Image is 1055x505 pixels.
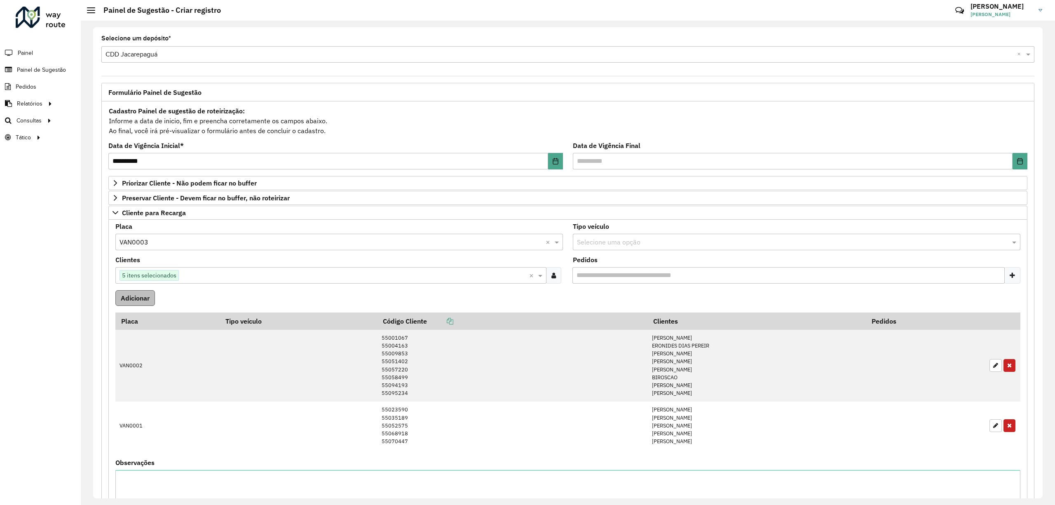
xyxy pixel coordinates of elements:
label: Tipo veículo [573,221,609,231]
a: Contato Rápido [951,2,968,19]
th: Pedidos [866,312,985,330]
div: Informe a data de inicio, fim e preencha corretamente os campos abaixo. Ao final, você irá pré-vi... [108,106,1027,136]
span: [PERSON_NAME] [971,11,1032,18]
span: Consultas [16,116,42,125]
td: [PERSON_NAME] [PERSON_NAME] [PERSON_NAME] [PERSON_NAME] [PERSON_NAME] [648,402,866,450]
label: Observações [115,458,155,467]
span: Relatórios [17,99,42,108]
th: Placa [115,312,220,330]
a: Priorizar Cliente - Não podem ficar no buffer [108,176,1027,190]
span: Painel de Sugestão [17,66,66,74]
a: Preservar Cliente - Devem ficar no buffer, não roteirizar [108,191,1027,205]
label: Pedidos [573,255,598,265]
strong: Cadastro Painel de sugestão de roteirização: [109,107,245,115]
td: 55023590 55035189 55052575 55068918 55070447 [377,402,648,450]
td: VAN0001 [115,402,220,450]
td: VAN0002 [115,330,220,402]
span: Formulário Painel de Sugestão [108,89,202,96]
h2: Painel de Sugestão - Criar registro [95,6,221,15]
span: Preservar Cliente - Devem ficar no buffer, não roteirizar [122,195,290,201]
span: Clear all [1017,49,1024,59]
td: [PERSON_NAME] ERONIDES DIAS PEREIR [PERSON_NAME] [PERSON_NAME] [PERSON_NAME] BIROSCAO [PERSON_NAM... [648,330,866,402]
th: Tipo veículo [220,312,377,330]
button: Choose Date [1013,153,1027,169]
label: Selecione um depósito [101,33,171,43]
span: Cliente para Recarga [122,209,186,216]
label: Placa [115,221,132,231]
a: Copiar [427,317,453,325]
span: Clear all [546,237,553,247]
button: Choose Date [548,153,563,169]
span: Tático [16,133,31,142]
label: Data de Vigência Final [573,141,640,150]
span: Painel [18,49,33,57]
th: Código Cliente [377,312,648,330]
td: 55001067 55004163 55009853 55051402 55057220 55058499 55094193 55095234 [377,330,648,402]
span: 5 itens selecionados [120,270,178,280]
span: Pedidos [16,82,36,91]
span: Clear all [529,270,536,280]
th: Clientes [648,312,866,330]
label: Data de Vigência Inicial [108,141,184,150]
a: Cliente para Recarga [108,206,1027,220]
label: Clientes [115,255,140,265]
button: Adicionar [115,290,155,306]
h3: [PERSON_NAME] [971,2,1032,10]
span: Priorizar Cliente - Não podem ficar no buffer [122,180,257,186]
